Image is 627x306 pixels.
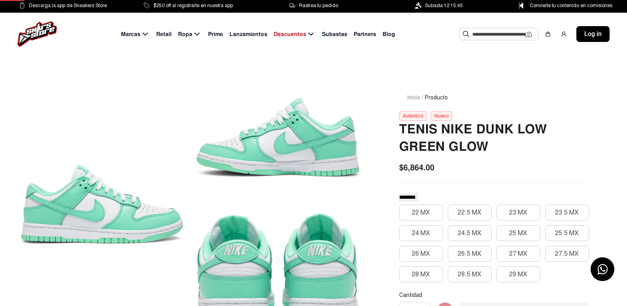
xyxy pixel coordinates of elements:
button: 24 MX [399,225,443,241]
img: Control Point Icon [516,2,526,9]
button: 25.5 MX [545,225,589,241]
span: Ropa [178,30,192,38]
button: 28.5 MX [448,266,492,282]
span: $250 off al registrarte en nuestra app [153,1,233,10]
span: Log in [584,29,602,39]
button: 27 MX [496,246,540,262]
span: Descuentos [274,30,306,38]
span: Subasta 12:15:45 [425,1,463,10]
button: 23.5 MX [545,205,589,220]
button: 26.5 MX [448,246,492,262]
span: Subastas [322,30,347,38]
div: Nuevo [431,111,452,121]
span: $6,864.00 [399,162,434,173]
button: 22.5 MX [448,205,492,220]
span: Convierte tu contenido en comisiones [530,1,612,10]
img: shopping [545,31,551,37]
a: Inicio [407,94,420,101]
button: 28 MX [399,266,443,282]
span: Prime [208,30,223,38]
button: 27.5 MX [545,246,589,262]
button: 24.5 MX [448,225,492,241]
button: 23 MX [496,205,540,220]
span: Partners [354,30,376,38]
img: Buscar [463,31,469,37]
button: 25 MX [496,225,540,241]
span: Descarga la app de Sneakers Store [29,1,107,10]
span: Retail [156,30,172,38]
button: 29 MX [496,266,540,282]
img: logo [17,21,57,47]
button: 22 MX [399,205,443,220]
span: Producto [425,93,448,102]
button: 26 MX [399,246,443,262]
span: Rastrea tu pedido [299,1,338,10]
span: Blog [383,30,395,38]
h2: Tenis Nike Dunk Low Green Glow [399,121,589,156]
p: Cantidad [399,292,589,299]
img: Cámara [525,31,532,38]
img: user [561,31,567,37]
span: Marcas [121,30,140,38]
span: Lanzamientos [229,30,267,38]
div: Autentico [399,111,427,121]
span: / [422,93,423,102]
